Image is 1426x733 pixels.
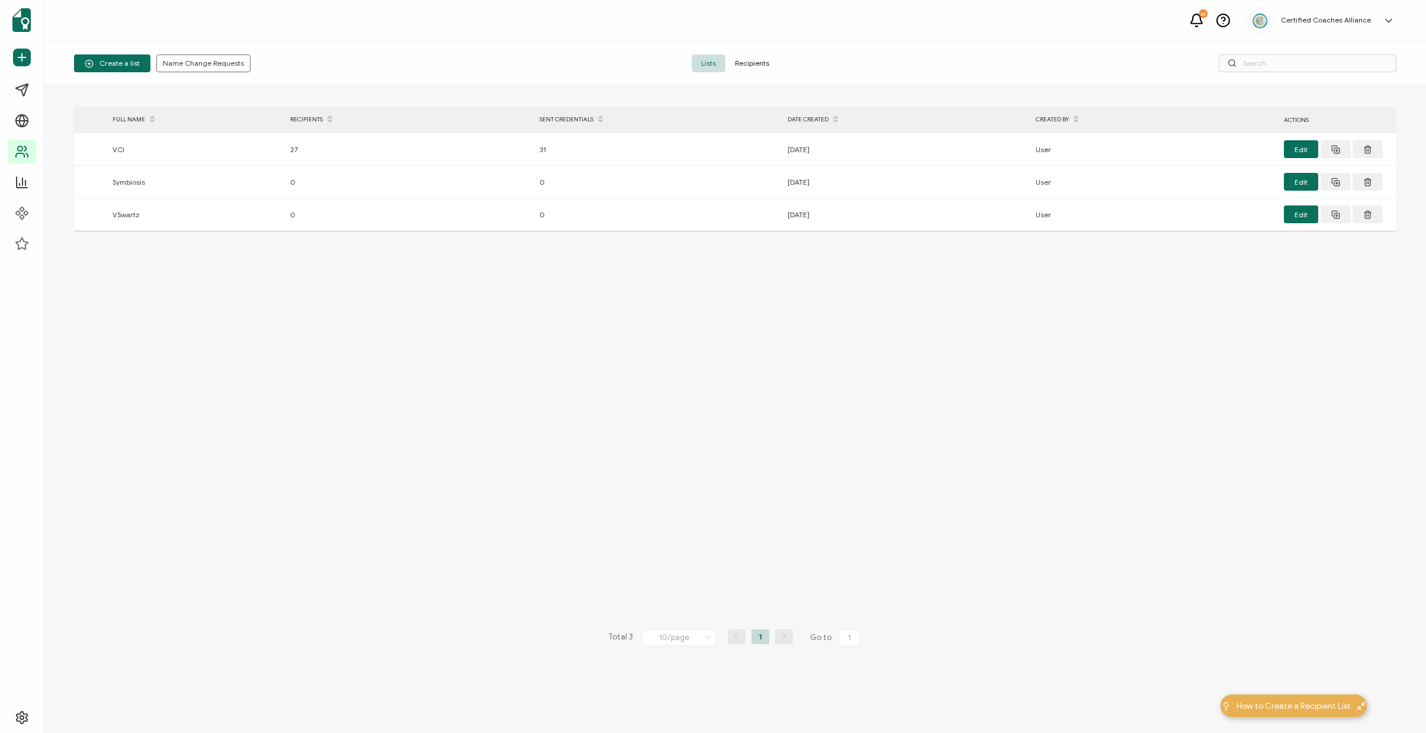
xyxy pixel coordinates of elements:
div: User [1030,175,1278,189]
div: FULL NAME [107,110,284,130]
img: 2aa27aa7-df99-43f9-bc54-4d90c804c2bd.png [1251,12,1269,30]
div: [DATE] [782,175,1030,189]
div: 31 [534,143,782,156]
span: Recipients [725,54,779,72]
div: [DATE] [782,143,1030,156]
li: 1 [751,629,769,644]
div: VSwartz [107,208,284,221]
div: 0 [284,175,534,189]
button: Create a list [74,54,150,72]
button: Edit [1284,205,1318,223]
span: Lists [692,54,725,72]
div: 23 [1199,9,1207,18]
div: RECIPIENTS [284,110,534,130]
span: Go to [810,629,862,646]
span: Name Change Requests [163,60,244,67]
div: 0 [534,175,782,189]
div: ACTIONS [1278,113,1396,127]
input: Search [1219,54,1396,72]
div: DATE CREATED [782,110,1030,130]
div: User [1030,143,1278,156]
div: 0 [284,208,534,221]
div: Symbiosis [107,175,284,189]
input: Select [642,630,716,646]
span: Create a list [85,59,140,68]
div: 0 [534,208,782,221]
img: sertifier-logomark-colored.svg [12,8,31,32]
div: SENT CREDENTIALS [534,110,782,130]
span: How to Create a Recipient List [1236,700,1351,712]
div: 27 [284,143,534,156]
div: VCI [107,143,284,156]
h5: Certified Coaches Alliance [1281,16,1371,24]
span: Total 3 [608,629,633,646]
div: [DATE] [782,208,1030,221]
button: Name Change Requests [156,54,250,72]
div: CREATED BY [1030,110,1278,130]
button: Edit [1284,173,1318,191]
div: User [1030,208,1278,221]
img: minimize-icon.svg [1357,702,1366,711]
button: Edit [1284,140,1318,158]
